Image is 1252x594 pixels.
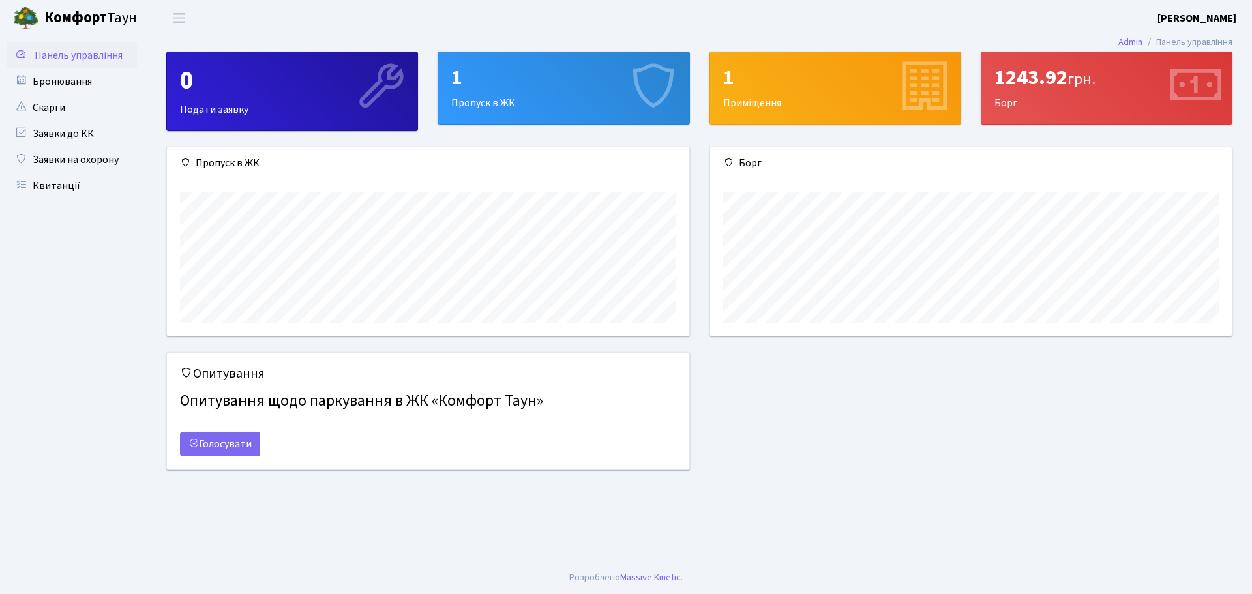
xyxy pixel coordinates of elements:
[1067,68,1095,91] span: грн.
[44,7,137,29] span: Таун
[44,7,107,28] b: Комфорт
[1157,11,1236,25] b: [PERSON_NAME]
[438,52,689,125] a: 1Пропуск в ЖК
[7,68,137,95] a: Бронювання
[180,387,676,416] h4: Опитування щодо паркування в ЖК «Комфорт Таун»
[1142,35,1232,50] li: Панель управління
[13,5,39,31] img: logo.png
[167,147,689,179] div: Пропуск в ЖК
[451,65,676,90] div: 1
[1099,29,1252,56] nav: breadcrumb
[710,52,961,124] div: Приміщення
[1157,10,1236,26] a: [PERSON_NAME]
[569,571,683,585] div: .
[709,52,961,125] a: 1Приміщення
[438,52,689,124] div: Пропуск в ЖК
[167,52,417,130] div: Подати заявку
[981,52,1232,124] div: Борг
[35,48,123,63] span: Панель управління
[1118,35,1142,49] a: Admin
[723,65,947,90] div: 1
[7,147,137,173] a: Заявки на охорону
[7,121,137,147] a: Заявки до КК
[569,571,620,584] a: Розроблено
[710,147,1232,179] div: Борг
[180,432,260,456] a: Голосувати
[7,173,137,199] a: Квитанції
[7,42,137,68] a: Панель управління
[180,65,404,97] div: 0
[166,52,418,131] a: 0Подати заявку
[163,7,196,29] button: Переключити навігацію
[620,571,681,584] a: Massive Kinetic
[180,366,676,381] h5: Опитування
[994,65,1219,90] div: 1243.92
[7,95,137,121] a: Скарги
